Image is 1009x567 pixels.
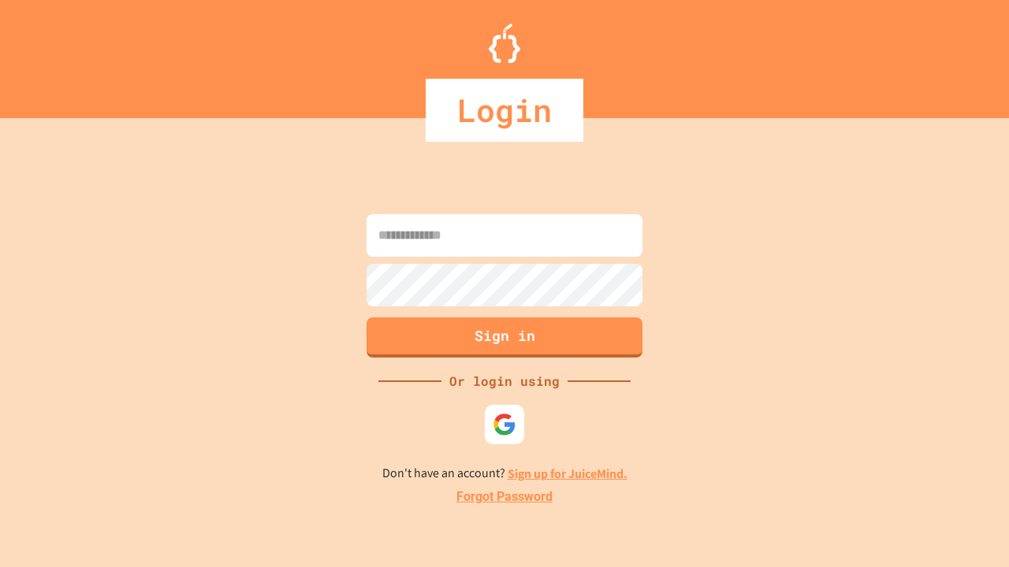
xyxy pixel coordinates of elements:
[382,464,627,484] p: Don't have an account?
[441,372,568,391] div: Or login using
[493,413,516,436] img: google-icon.svg
[943,504,993,551] iframe: chat widget
[426,79,583,142] div: Login
[878,435,993,502] iframe: chat widget
[489,24,520,63] img: Logo.svg
[367,317,642,358] button: Sign in
[508,465,627,482] a: Sign up for JuiceMind.
[456,487,553,506] a: Forgot Password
